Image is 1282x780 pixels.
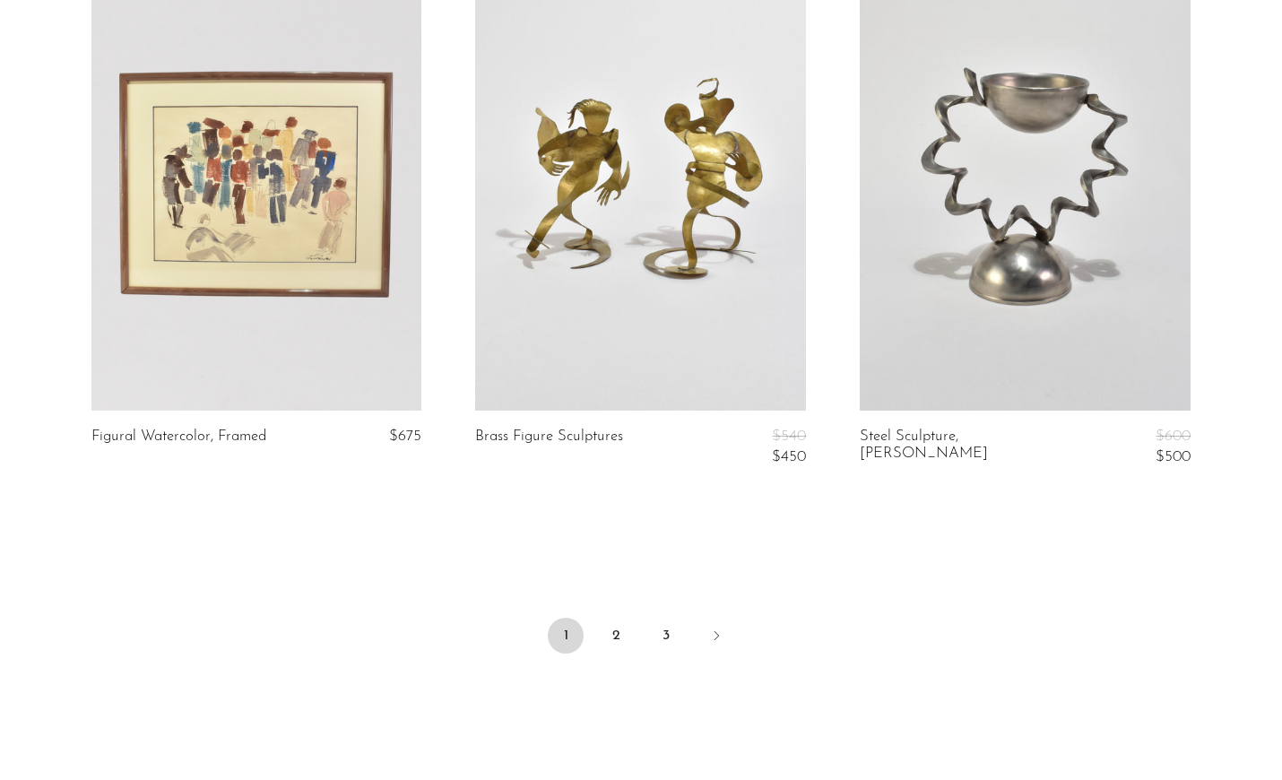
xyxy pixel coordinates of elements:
[860,429,1080,465] a: Steel Sculpture, [PERSON_NAME]
[1156,429,1191,444] span: $600
[772,449,806,464] span: $450
[548,618,584,654] span: 1
[648,618,684,654] a: 3
[389,429,421,444] span: $675
[772,429,806,444] span: $540
[698,618,734,657] a: Next
[1156,449,1191,464] span: $500
[475,429,623,465] a: Brass Figure Sculptures
[91,429,266,445] a: Figural Watercolor, Framed
[598,618,634,654] a: 2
